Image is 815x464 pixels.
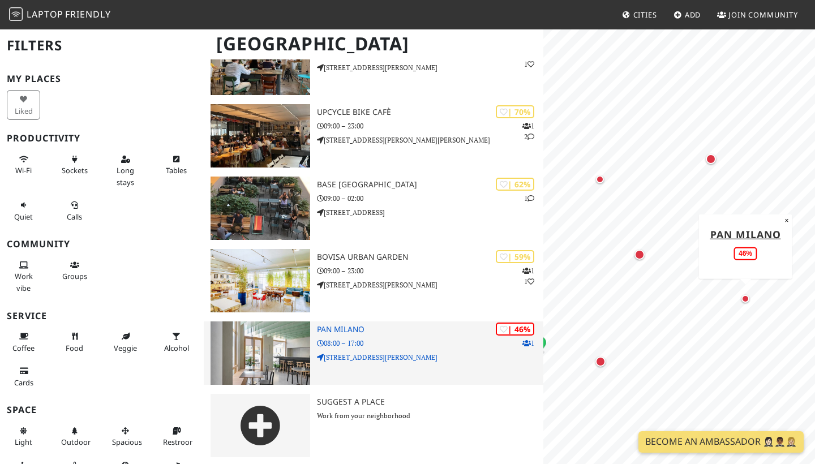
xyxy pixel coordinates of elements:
h3: Productivity [7,133,197,144]
p: 1 [524,193,534,204]
h1: [GEOGRAPHIC_DATA] [207,28,541,59]
button: Quiet [7,196,40,226]
span: Alcohol [164,343,189,353]
span: Spacious [112,437,142,447]
div: | 59% [496,250,534,263]
h3: Community [7,239,197,250]
button: Veggie [109,327,142,357]
span: Stable Wi-Fi [15,165,32,175]
h3: Upcycle Bike Cafè [317,108,543,117]
button: Spacious [109,422,142,452]
button: Alcohol [160,327,193,357]
div: | 62% [496,178,534,191]
button: Coffee [7,327,40,357]
a: Suggest a Place Work from your neighborhood [204,394,543,457]
button: Wi-Fi [7,150,40,180]
span: Coffee [12,343,35,353]
p: [STREET_ADDRESS][PERSON_NAME][PERSON_NAME] [317,135,543,145]
p: 1 2 [522,121,534,142]
span: Join Community [728,10,798,20]
p: [STREET_ADDRESS][PERSON_NAME] [317,280,543,290]
span: Credit cards [14,377,33,388]
span: Food [66,343,83,353]
h3: Suggest a Place [317,397,543,407]
button: Restroom [160,422,193,452]
h3: My Places [7,74,197,84]
span: Quiet [14,212,33,222]
button: Food [58,327,91,357]
a: Bovisa Urban Garden | 59% 11 Bovisa Urban Garden 09:00 – 23:00 [STREET_ADDRESS][PERSON_NAME] [204,249,543,312]
a: Upcycle Bike Cafè | 70% 12 Upcycle Bike Cafè 09:00 – 23:00 [STREET_ADDRESS][PERSON_NAME][PERSON_N... [204,104,543,167]
h2: Filters [7,28,197,63]
div: Map marker [739,292,752,306]
a: LaptopFriendly LaptopFriendly [9,5,111,25]
div: Map marker [704,152,718,166]
button: Sockets [58,150,91,180]
img: Bovisa Urban Garden [211,249,310,312]
span: Group tables [62,271,87,281]
p: [STREET_ADDRESS] [317,207,543,218]
img: Pan Milano [211,321,310,385]
p: 1 [522,338,534,349]
span: Friendly [65,8,110,20]
p: 09:00 – 02:00 [317,193,543,204]
button: Groups [58,256,91,286]
span: People working [15,271,33,293]
div: Map marker [593,173,607,186]
div: Map marker [593,354,608,369]
button: Long stays [109,150,142,191]
a: Join Community [713,5,803,25]
span: Outdoor area [61,437,91,447]
a: Pan Milano [710,227,781,240]
img: gray-place-d2bdb4477600e061c01bd816cc0f2ef0cfcb1ca9e3ad78868dd16fb2af073a21.png [211,394,310,457]
h3: Space [7,405,197,415]
p: 09:00 – 23:00 [317,265,543,276]
button: Outdoor [58,422,91,452]
a: Pan Milano | 46% 1 Pan Milano 08:00 – 17:00 [STREET_ADDRESS][PERSON_NAME] [204,321,543,385]
span: Power sockets [62,165,88,175]
h3: BASE [GEOGRAPHIC_DATA] [317,180,543,190]
span: Natural light [15,437,32,447]
span: Cities [633,10,657,20]
p: 1 1 [522,265,534,287]
div: | 70% [496,105,534,118]
span: Long stays [117,165,134,187]
span: Work-friendly tables [166,165,187,175]
h3: Service [7,311,197,321]
h3: Pan Milano [317,325,543,334]
button: Light [7,422,40,452]
span: Veggie [114,343,137,353]
span: Add [685,10,701,20]
img: LaptopFriendly [9,7,23,21]
div: | 46% [496,323,534,336]
span: Video/audio calls [67,212,82,222]
img: BASE Milano [211,177,310,240]
p: Work from your neighborhood [317,410,543,421]
h3: Bovisa Urban Garden [317,252,543,262]
p: 08:00 – 17:00 [317,338,543,349]
span: Restroom [163,437,196,447]
a: BASE Milano | 62% 1 BASE [GEOGRAPHIC_DATA] 09:00 – 02:00 [STREET_ADDRESS] [204,177,543,240]
button: Cards [7,362,40,392]
a: Cities [617,5,662,25]
div: Map marker [632,247,647,262]
a: Add [669,5,706,25]
button: Calls [58,196,91,226]
span: Laptop [27,8,63,20]
button: Work vibe [7,256,40,297]
button: Close popup [781,214,792,226]
img: Upcycle Bike Cafè [211,104,310,167]
div: 46% [734,247,757,260]
p: [STREET_ADDRESS][PERSON_NAME] [317,352,543,363]
p: 09:00 – 23:00 [317,121,543,131]
button: Tables [160,150,193,180]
